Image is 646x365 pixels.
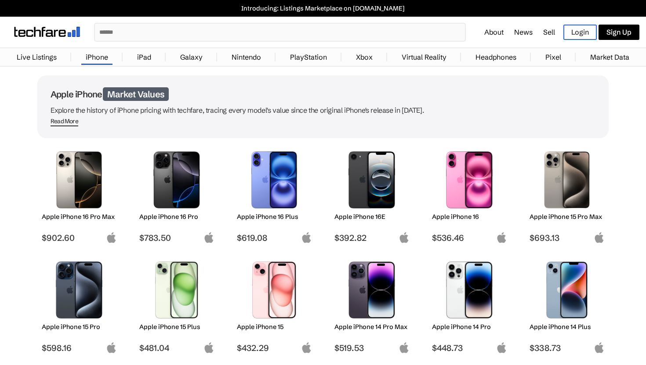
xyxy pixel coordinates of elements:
[594,342,605,353] img: apple-logo
[428,257,511,353] a: iPhone 14 Pro Apple iPhone 14 Pro $448.73 apple-logo
[133,48,156,66] a: iPad
[51,118,78,125] div: Read More
[399,232,410,243] img: apple-logo
[496,232,507,243] img: apple-logo
[48,151,110,208] img: iPhone 16 Pro Max
[146,261,208,318] img: iPhone 15 Plus
[341,261,403,318] img: iPhone 14 Pro Max
[530,233,605,243] span: $693.13
[37,147,121,243] a: iPhone 16 Pro Max Apple iPhone 16 Pro Max $902.60 apple-logo
[599,25,639,40] a: Sign Up
[51,89,595,100] h1: Apple iPhone
[439,151,501,208] img: iPhone 16
[12,48,61,66] a: Live Listings
[14,27,80,37] img: techfare logo
[37,257,121,353] a: iPhone 15 Pro Apple iPhone 15 Pro $598.16 apple-logo
[432,323,507,331] h2: Apple iPhone 14 Pro
[237,233,312,243] span: $619.08
[103,87,169,101] span: Market Values
[334,323,410,331] h2: Apple iPhone 14 Pro Max
[42,343,117,353] span: $598.16
[232,257,316,353] a: iPhone 15 Apple iPhone 15 $432.29 apple-logo
[203,342,214,353] img: apple-logo
[439,261,501,318] img: iPhone 14 Pro
[243,151,305,208] img: iPhone 16 Plus
[42,213,117,221] h2: Apple iPhone 16 Pro Max
[237,343,312,353] span: $432.29
[51,104,595,116] p: Explore the history of iPhone pricing with techfare, tracing every model's value since the origin...
[530,213,605,221] h2: Apple iPhone 15 Pro Max
[563,25,597,40] a: Login
[428,147,511,243] a: iPhone 16 Apple iPhone 16 $536.46 apple-logo
[176,48,207,66] a: Galaxy
[543,28,555,36] a: Sell
[334,213,410,221] h2: Apple iPhone 16E
[237,213,312,221] h2: Apple iPhone 16 Plus
[42,233,117,243] span: $902.60
[243,261,305,318] img: iPhone 15
[594,232,605,243] img: apple-logo
[139,323,214,331] h2: Apple iPhone 15 Plus
[203,232,214,243] img: apple-logo
[536,261,598,318] img: iPhone 14 Plus
[341,151,403,208] img: iPhone 16E
[139,213,214,221] h2: Apple iPhone 16 Pro
[530,323,605,331] h2: Apple iPhone 14 Plus
[227,48,265,66] a: Nintendo
[352,48,377,66] a: Xbox
[301,342,312,353] img: apple-logo
[586,48,634,66] a: Market Data
[146,151,208,208] img: iPhone 16 Pro
[139,343,214,353] span: $481.04
[81,48,113,66] a: iPhone
[334,233,410,243] span: $392.82
[536,151,598,208] img: iPhone 15 Pro Max
[399,342,410,353] img: apple-logo
[514,28,533,36] a: News
[471,48,521,66] a: Headphones
[237,323,312,331] h2: Apple iPhone 15
[496,342,507,353] img: apple-logo
[432,233,507,243] span: $536.46
[48,261,110,318] img: iPhone 15 Pro
[232,147,316,243] a: iPhone 16 Plus Apple iPhone 16 Plus $619.08 apple-logo
[397,48,451,66] a: Virtual Reality
[51,118,78,126] span: Read More
[42,323,117,331] h2: Apple iPhone 15 Pro
[106,342,117,353] img: apple-logo
[530,343,605,353] span: $338.73
[139,233,214,243] span: $783.50
[135,147,218,243] a: iPhone 16 Pro Apple iPhone 16 Pro $783.50 apple-logo
[135,257,218,353] a: iPhone 15 Plus Apple iPhone 15 Plus $481.04 apple-logo
[330,257,414,353] a: iPhone 14 Pro Max Apple iPhone 14 Pro Max $519.53 apple-logo
[286,48,331,66] a: PlayStation
[484,28,504,36] a: About
[301,232,312,243] img: apple-logo
[106,232,117,243] img: apple-logo
[4,4,642,12] a: Introducing: Listings Marketplace on [DOMAIN_NAME]
[334,343,410,353] span: $519.53
[541,48,566,66] a: Pixel
[330,147,414,243] a: iPhone 16E Apple iPhone 16E $392.82 apple-logo
[525,257,609,353] a: iPhone 14 Plus Apple iPhone 14 Plus $338.73 apple-logo
[432,213,507,221] h2: Apple iPhone 16
[525,147,609,243] a: iPhone 15 Pro Max Apple iPhone 15 Pro Max $693.13 apple-logo
[432,343,507,353] span: $448.73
